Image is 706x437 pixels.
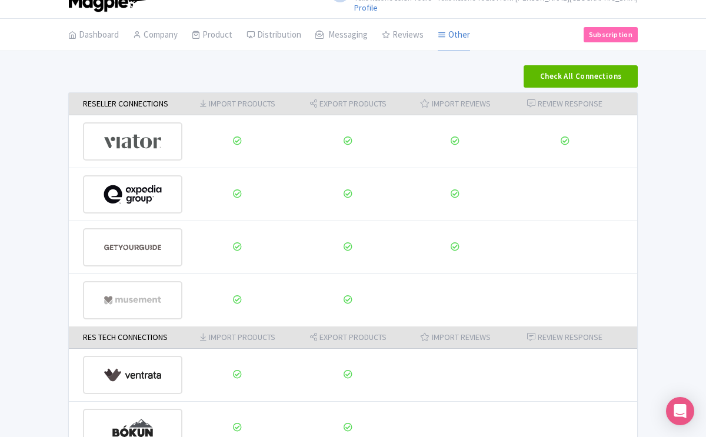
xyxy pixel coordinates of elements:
[666,397,694,425] div: Open Intercom Messenger
[315,19,368,52] a: Messaging
[182,326,292,349] th: Import Products
[404,326,507,349] th: Import Reviews
[68,19,119,52] a: Dashboard
[69,93,182,115] th: Reseller Connections
[104,282,162,318] img: musement-dad6797fd076d4ac540800b229e01643.svg
[69,326,182,349] th: Res Tech Connections
[104,124,162,159] img: viator-e2bf771eb72f7a6029a5edfbb081213a.svg
[524,65,638,88] button: Check All Connections
[404,93,507,115] th: Import Reviews
[104,357,162,393] img: ventrata-b8ee9d388f52bb9ce077e58fa33de912.svg
[584,27,638,42] a: Subscription
[507,326,637,349] th: Review Response
[438,19,470,52] a: Other
[354,2,378,13] a: Profile
[507,93,637,115] th: Review Response
[133,19,178,52] a: Company
[292,326,404,349] th: Export Products
[247,19,301,52] a: Distribution
[292,93,404,115] th: Export Products
[104,176,162,212] img: expedia-9e2f273c8342058d41d2cc231867de8b.svg
[382,19,424,52] a: Reviews
[182,93,292,115] th: Import Products
[104,229,162,265] img: get_your_guide-5a6366678479520ec94e3f9d2b9f304b.svg
[192,19,232,52] a: Product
